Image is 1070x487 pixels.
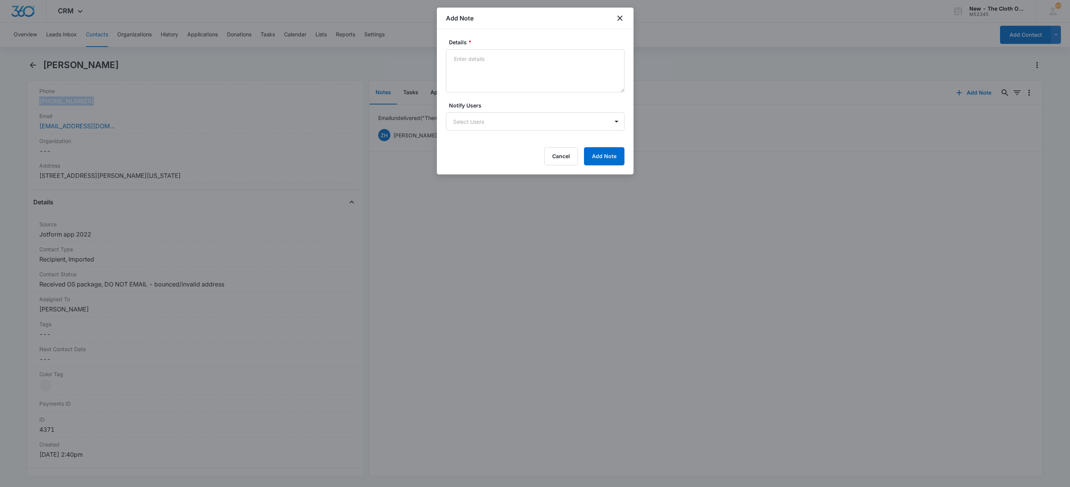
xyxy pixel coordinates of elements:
button: Cancel [544,147,578,165]
button: close [615,14,624,23]
button: Add Note [584,147,624,165]
label: Notify Users [449,101,627,109]
label: Details [449,38,627,46]
h1: Add Note [446,14,474,23]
